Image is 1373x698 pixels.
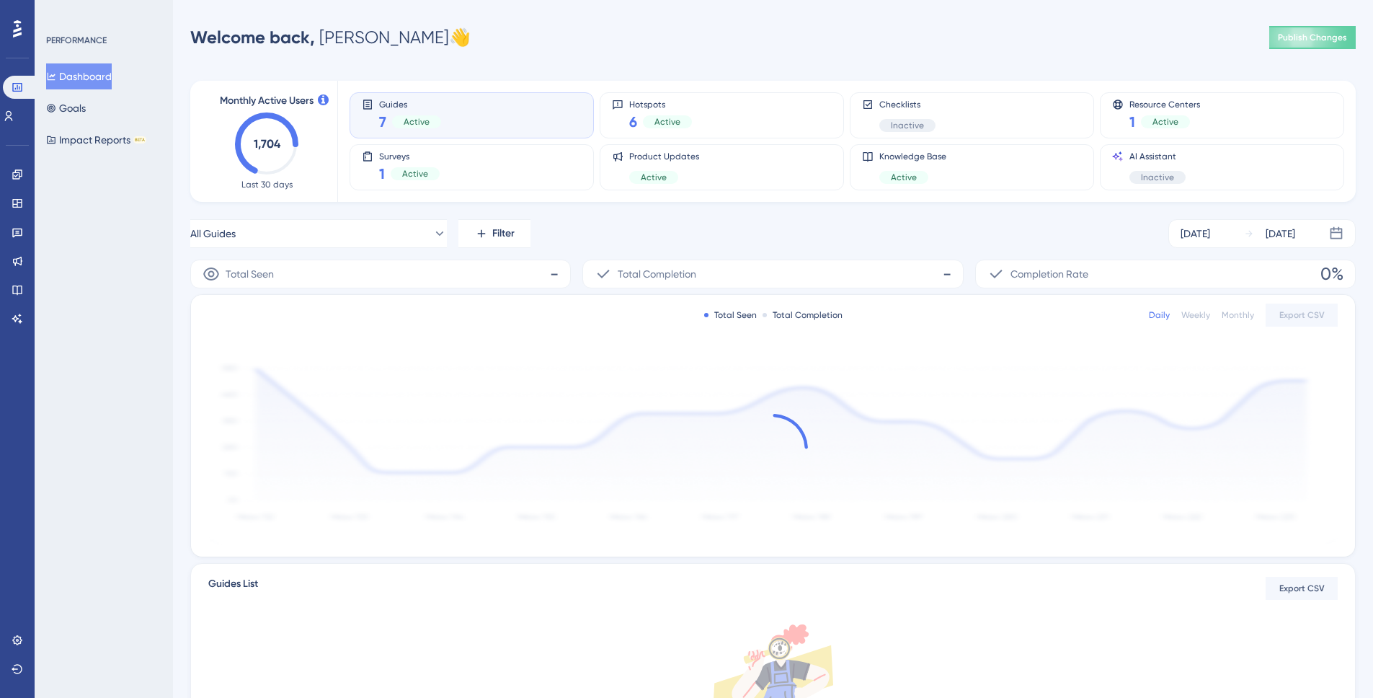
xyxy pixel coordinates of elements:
[1320,262,1343,286] span: 0%
[891,120,924,131] span: Inactive
[1266,577,1338,600] button: Export CSV
[133,136,146,143] div: BETA
[46,35,107,46] div: PERFORMANCE
[241,179,293,190] span: Last 30 days
[1266,304,1338,327] button: Export CSV
[1181,309,1210,321] div: Weekly
[629,112,637,132] span: 6
[1279,309,1325,321] span: Export CSV
[46,127,146,153] button: Impact ReportsBETA
[379,99,441,109] span: Guides
[254,137,281,151] text: 1,704
[1269,26,1356,49] button: Publish Changes
[220,92,314,110] span: Monthly Active Users
[458,219,530,248] button: Filter
[1129,112,1135,132] span: 1
[943,262,951,286] span: -
[654,116,680,128] span: Active
[1181,225,1210,242] div: [DATE]
[879,151,946,162] span: Knowledge Base
[879,99,936,110] span: Checklists
[1278,32,1347,43] span: Publish Changes
[629,151,699,162] span: Product Updates
[208,575,258,601] span: Guides List
[1129,151,1186,162] span: AI Assistant
[629,99,692,109] span: Hotspots
[46,63,112,89] button: Dashboard
[379,112,386,132] span: 7
[492,225,515,242] span: Filter
[379,151,440,161] span: Surveys
[1129,99,1200,109] span: Resource Centers
[891,172,917,183] span: Active
[763,309,843,321] div: Total Completion
[1152,116,1178,128] span: Active
[1222,309,1254,321] div: Monthly
[550,262,559,286] span: -
[379,164,385,184] span: 1
[1279,583,1325,594] span: Export CSV
[190,26,471,49] div: [PERSON_NAME] 👋
[46,95,86,121] button: Goals
[618,265,696,283] span: Total Completion
[704,309,757,321] div: Total Seen
[1141,172,1174,183] span: Inactive
[190,27,315,48] span: Welcome back,
[1149,309,1170,321] div: Daily
[404,116,430,128] span: Active
[190,219,447,248] button: All Guides
[402,168,428,180] span: Active
[226,265,274,283] span: Total Seen
[1266,225,1295,242] div: [DATE]
[1010,265,1088,283] span: Completion Rate
[190,225,236,242] span: All Guides
[641,172,667,183] span: Active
